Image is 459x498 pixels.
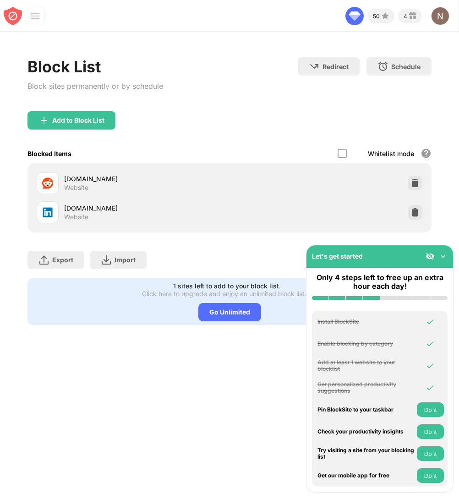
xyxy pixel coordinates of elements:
div: 50 [373,13,380,20]
img: omni-check.svg [426,383,435,392]
img: blocksite-icon-red.svg [4,7,22,25]
div: Add to Block List [52,117,104,124]
div: 4 [404,13,407,20]
img: omni-check.svg [426,317,435,326]
button: Do it [417,402,444,417]
div: Enable blocking by category [317,341,415,347]
img: diamond-go-unlimited.svg [345,7,364,25]
div: Let's get started [312,252,363,260]
div: Get personalized productivity suggestions [317,381,415,395]
img: favicons [42,207,53,218]
img: omni-check.svg [426,339,435,348]
div: Redirect [322,63,349,70]
div: Website [64,213,88,221]
div: [DOMAIN_NAME] [64,174,229,184]
div: Schedule [391,63,421,70]
div: Block sites permanently or by schedule [27,80,163,93]
div: Blocked Items [27,150,71,157]
img: omni-check.svg [426,361,435,370]
div: Try visiting a site from your blocking list [317,447,415,460]
div: Pin BlockSite to your taskbar [317,406,415,413]
button: Do it [417,446,444,461]
div: [DOMAIN_NAME] [64,203,229,213]
button: Do it [417,424,444,439]
img: favicons [42,178,53,189]
div: Whitelist mode [368,150,414,157]
div: Get our mobile app for free [317,472,415,479]
div: Export [52,256,73,264]
div: Import [115,256,136,264]
img: points-small.svg [380,11,391,22]
div: Go Unlimited [198,303,261,321]
div: Check your productivity insights [317,428,415,435]
div: Only 4 steps left to free up an extra hour each day! [312,273,448,291]
img: eye-not-visible.svg [426,252,435,261]
div: Click here to upgrade and enjoy an unlimited block list. [142,290,306,298]
img: photo.jpg [431,7,449,25]
div: Install BlockSite [317,319,415,325]
div: 1 sites left to add to your block list. [173,282,281,290]
div: Add at least 1 website to your blocklist [317,359,415,373]
div: Block List [27,57,163,76]
button: Do it [417,468,444,483]
img: omni-setup-toggle.svg [438,252,448,261]
img: reward-small.svg [407,11,418,22]
div: Website [64,184,88,192]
